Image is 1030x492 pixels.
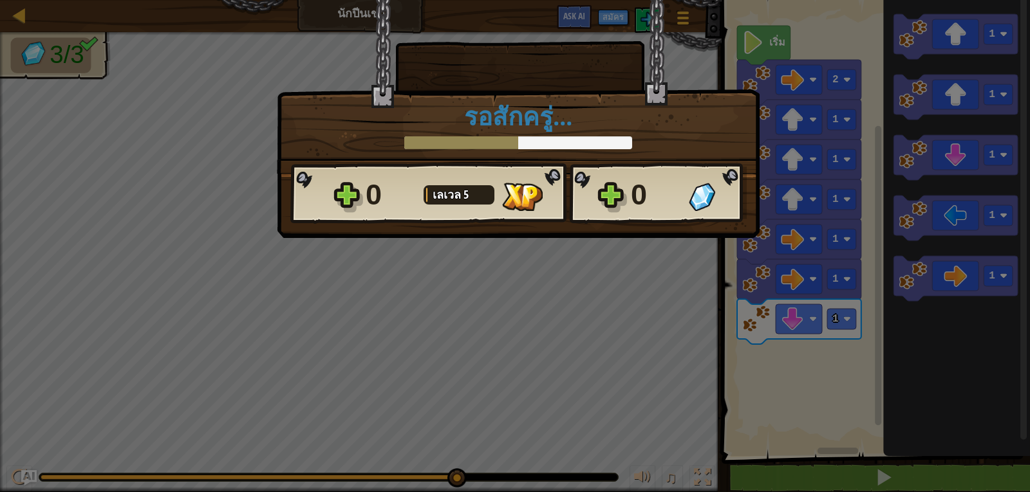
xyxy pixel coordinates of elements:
img: อัญมณีที่ได้มา [689,183,715,211]
h1: รอสักครู่... [290,103,746,130]
img: XP ที่ได้รับ [502,183,543,211]
span: เลเวล [433,187,464,203]
span: 5 [464,187,469,203]
div: 0 [366,174,416,215]
div: 0 [631,174,681,215]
